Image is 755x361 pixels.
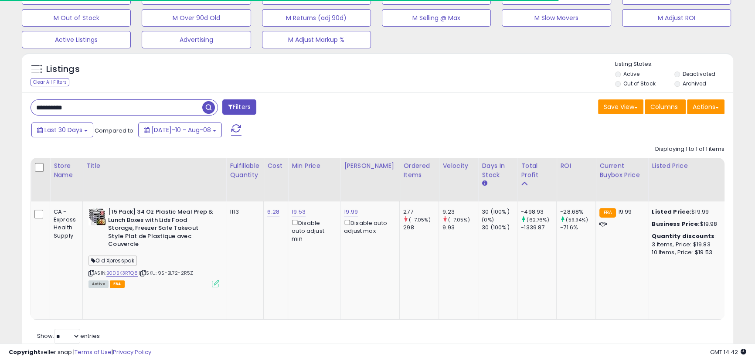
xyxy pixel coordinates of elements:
[448,216,469,223] small: (-7.05%)
[344,218,393,235] div: Disable auto adjust max
[502,9,611,27] button: M Slow Movers
[623,80,655,87] label: Out of Stock
[615,60,733,68] p: Listing States:
[75,348,112,356] a: Terms of Use
[482,180,487,187] small: Days In Stock.
[88,280,109,288] span: All listings currently available for purchase on Amazon
[655,145,724,153] div: Displaying 1 to 1 of 1 items
[442,224,478,232] div: 9.93
[527,216,549,223] small: (62.76%)
[9,348,151,357] div: seller snap | |
[344,208,358,216] a: 19.99
[86,161,222,170] div: Title
[598,99,643,114] button: Save View
[560,224,595,232] div: -71.6%
[560,161,592,170] div: ROI
[710,348,746,356] span: 2025-09-8 14:42 GMT
[267,208,279,216] a: 6.28
[482,161,514,180] div: Days In Stock
[442,208,478,216] div: 9.23
[403,161,435,180] div: Ordered Items
[652,220,724,228] div: $19.98
[54,208,76,240] div: CA - Express Health Supply
[22,31,131,48] button: Active Listings
[106,269,138,277] a: B0D5K3RTQ8
[88,208,106,225] img: 51TPlaZhROL._SL40_.jpg
[652,208,724,216] div: $19.99
[652,208,691,216] b: Listed Price:
[652,249,724,256] div: 10 Items, Price: $19.53
[687,99,724,114] button: Actions
[652,220,700,228] b: Business Price:
[292,208,306,216] a: 19.53
[31,123,93,137] button: Last 30 Days
[142,9,251,27] button: M Over 90d Old
[622,9,731,27] button: M Adjust ROI
[623,70,639,78] label: Active
[44,126,82,134] span: Last 30 Days
[521,224,556,232] div: -1339.87
[482,224,517,232] div: 30 (100%)
[566,216,588,223] small: (59.94%)
[683,70,715,78] label: Deactivated
[262,31,371,48] button: M Adjust Markup %
[95,126,135,135] span: Compared to:
[382,9,491,27] button: M Selling @ Max
[403,224,439,232] div: 298
[22,9,131,27] button: M Out of Stock
[344,161,396,170] div: [PERSON_NAME]
[230,161,260,180] div: Fulfillable Quantity
[683,80,706,87] label: Archived
[618,208,632,216] span: 19.99
[54,161,79,180] div: Store Name
[142,31,251,48] button: Advertising
[650,102,678,111] span: Columns
[139,269,193,276] span: | SKU: 9S-BL72-2R5Z
[409,216,430,223] small: (-7.05%)
[37,332,100,340] span: Show: entries
[292,218,333,243] div: Disable auto adjust min
[403,208,439,216] div: 277
[108,208,214,251] b: [15 Pack] 34 Oz Plastic Meal Prep & Lunch Boxes with Lids Food Storage, Freezer Safe Takeout Styl...
[652,232,724,240] div: :
[110,280,125,288] span: FBA
[521,161,553,180] div: Total Profit
[113,348,151,356] a: Privacy Policy
[645,99,686,114] button: Columns
[652,232,714,240] b: Quantity discounts
[560,208,595,216] div: -28.68%
[9,348,41,356] strong: Copyright
[442,161,474,170] div: Velocity
[521,208,556,216] div: -498.93
[88,255,137,266] span: Old Xpresspak
[652,241,724,249] div: 3 Items, Price: $19.83
[31,78,69,86] div: Clear All Filters
[230,208,257,216] div: 1113
[88,208,219,286] div: ASIN:
[267,161,284,170] div: Cost
[46,63,80,75] h5: Listings
[222,99,256,115] button: Filters
[599,161,644,180] div: Current Buybox Price
[482,208,517,216] div: 30 (100%)
[138,123,222,137] button: [DATE]-10 - Aug-08
[482,216,494,223] small: (0%)
[151,126,211,134] span: [DATE]-10 - Aug-08
[652,161,727,170] div: Listed Price
[599,208,616,218] small: FBA
[262,9,371,27] button: M Returns (adj 90d)
[292,161,337,170] div: Min Price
